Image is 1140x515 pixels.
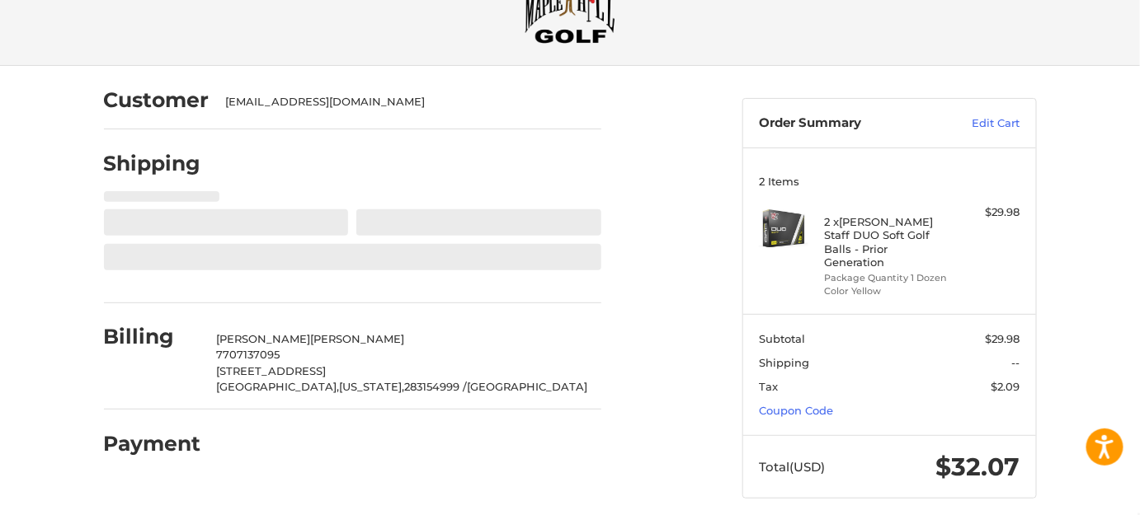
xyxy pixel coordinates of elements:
span: $32.07 [935,452,1020,482]
span: [US_STATE], [339,380,404,393]
li: Package Quantity 1 Dozen [824,271,950,285]
span: [PERSON_NAME] [216,332,310,345]
h2: Shipping [104,151,201,176]
span: Tax [759,380,778,393]
h2: Payment [104,431,201,456]
span: -- [1011,356,1020,369]
h3: 2 Items [759,175,1020,188]
span: [PERSON_NAME] [310,332,404,345]
span: $2.09 [991,380,1020,393]
h4: 2 x [PERSON_NAME] Staff DUO Soft Golf Balls - Prior Generation [824,215,950,269]
a: Coupon Code [759,404,833,417]
span: Shipping [759,356,809,369]
h3: Order Summary [759,115,936,132]
li: Color Yellow [824,284,950,298]
span: [STREET_ADDRESS] [216,364,326,377]
span: 7707137095 [216,348,280,361]
span: 283154999 / [404,380,467,393]
div: [EMAIL_ADDRESS][DOMAIN_NAME] [225,94,585,110]
div: $29.98 [954,204,1020,221]
span: [GEOGRAPHIC_DATA], [216,380,339,393]
span: $29.98 [985,332,1020,345]
span: Subtotal [759,332,805,345]
a: Edit Cart [936,115,1020,132]
h2: Billing [104,324,200,349]
span: Total (USD) [759,459,825,475]
span: [GEOGRAPHIC_DATA] [467,380,587,393]
h2: Customer [104,87,210,113]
